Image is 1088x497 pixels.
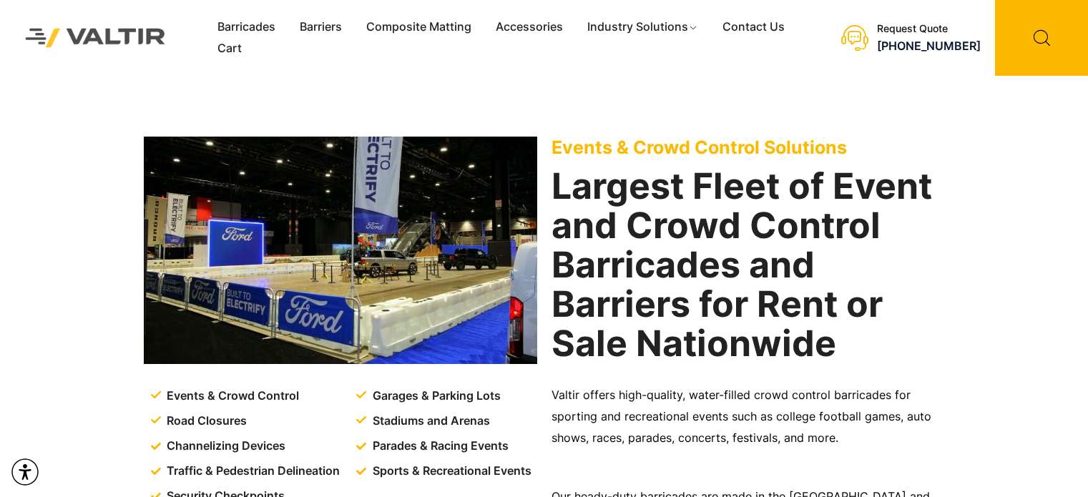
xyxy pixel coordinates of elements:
[354,16,484,38] a: Composite Matting
[877,23,981,35] div: Request Quote
[575,16,710,38] a: Industry Solutions
[163,385,299,407] span: Events & Crowd Control
[163,410,247,432] span: Road Closures
[552,385,945,449] p: Valtir offers high-quality, water-filled crowd control barricades for sporting and recreational e...
[369,436,509,457] span: Parades & Racing Events
[163,436,285,457] span: Channelizing Devices
[369,385,501,407] span: Garages & Parking Lots
[288,16,354,38] a: Barriers
[11,14,180,61] img: Valtir Rentals
[369,410,490,432] span: Stadiums and Arenas
[552,137,945,158] p: Events & Crowd Control Solutions
[552,167,945,363] h2: Largest Fleet of Event and Crowd Control Barricades and Barriers for Rent or Sale Nationwide
[205,16,288,38] a: Barricades
[205,38,254,59] a: Cart
[710,16,797,38] a: Contact Us
[163,461,340,482] span: Traffic & Pedestrian Delineation
[369,461,531,482] span: Sports & Recreational Events
[877,39,981,53] a: [PHONE_NUMBER]
[484,16,575,38] a: Accessories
